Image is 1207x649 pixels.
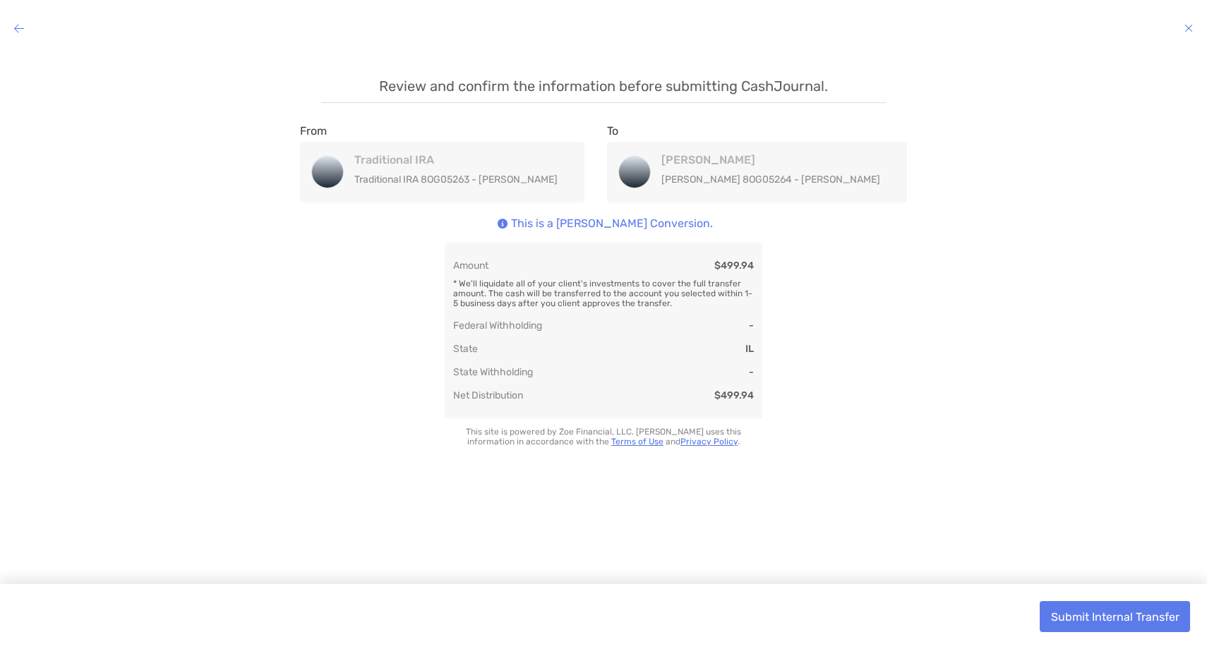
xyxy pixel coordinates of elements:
img: Icon info [498,219,508,229]
button: Submit Internal Transfer [1040,601,1190,632]
h4: [PERSON_NAME] [661,153,880,166]
div: - [749,366,754,378]
div: Amount [453,260,488,272]
img: Roth IRA [619,157,650,188]
div: * We'll liquidate all of your client's investments to cover the full transfer amount. The cash wi... [453,272,754,308]
div: IL [745,343,754,355]
img: Traditional IRA [312,157,343,188]
p: Review and confirm the information before submitting CashJournal. [321,78,886,103]
h4: Traditional IRA [354,153,558,166]
p: This site is powered by Zoe Financial, LLC. [PERSON_NAME] uses this information in accordance wit... [445,427,762,447]
label: To [607,124,618,138]
div: $499.94 [714,260,754,272]
p: This is a [PERSON_NAME] Conversion. [511,217,713,232]
label: From [300,124,327,138]
div: State [453,343,478,355]
div: $499.94 [714,389,754,401]
div: Net Distribution [453,389,523,401]
p: [PERSON_NAME] 8OG05264 - [PERSON_NAME] [661,171,880,188]
div: State Withholding [453,366,533,378]
div: Federal Withholding [453,320,542,332]
a: Privacy Policy [680,437,738,447]
div: - [749,320,754,332]
p: Traditional IRA 8OG05263 - [PERSON_NAME] [354,171,558,188]
a: Terms of Use [611,437,663,447]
